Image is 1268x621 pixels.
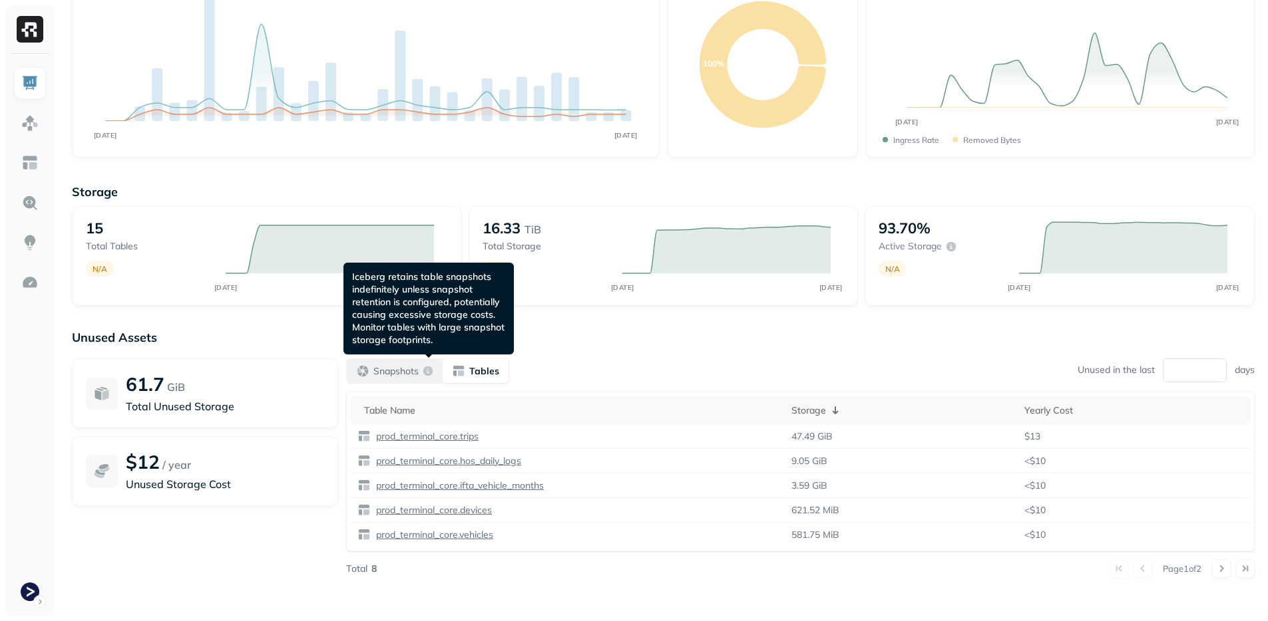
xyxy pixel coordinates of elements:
[126,372,164,396] p: 61.7
[1163,562,1201,574] p: Page 1 of 2
[17,16,43,43] img: Ryft
[1024,504,1243,517] p: <$10
[895,118,918,126] tspan: [DATE]
[614,131,638,139] tspan: [DATE]
[72,184,1255,199] p: Storage
[373,365,419,378] p: Snapshots
[963,135,1021,145] p: Removed bytes
[373,430,479,443] p: prod_terminal_core.trips
[371,430,479,443] a: prod_terminal_core.trips
[371,529,493,541] a: prod_terminal_core.vehicles
[483,219,521,237] p: 16.33
[525,221,541,237] p: TiB
[72,330,1255,345] p: Unused Assets
[791,529,839,541] p: 581.75 MiB
[1007,283,1030,292] tspan: [DATE]
[86,219,103,237] p: 15
[610,283,634,292] tspan: [DATE]
[1215,283,1239,292] tspan: [DATE]
[371,504,492,517] a: prod_terminal_core.devices
[346,562,367,575] p: Total
[791,504,839,517] p: 621.52 MiB
[373,504,492,517] p: prod_terminal_core.devices
[357,454,371,467] img: table
[21,274,39,291] img: Optimization
[791,402,1010,418] div: Storage
[214,283,238,292] tspan: [DATE]
[357,528,371,541] img: table
[357,503,371,517] img: table
[371,562,377,575] p: 8
[21,194,39,211] img: Query Explorer
[364,404,778,417] div: Table Name
[162,457,191,473] p: / year
[21,154,39,172] img: Asset Explorer
[373,529,493,541] p: prod_terminal_core.vehicles
[373,479,544,492] p: prod_terminal_core.ifta_vehicle_months
[1235,364,1255,376] p: days
[86,240,212,253] p: Total tables
[343,263,514,354] div: Iceberg retains table snapshots indefinitely unless snapshot retention is configured, potentially...
[1024,529,1243,541] p: <$10
[893,135,939,145] p: Ingress Rate
[791,479,827,492] p: 3.59 GiB
[126,450,160,473] p: $12
[791,430,833,443] p: 47.49 GiB
[885,264,900,274] p: N/A
[21,234,39,251] img: Insights
[1215,118,1239,126] tspan: [DATE]
[819,283,842,292] tspan: [DATE]
[1024,430,1243,443] p: $13
[483,240,609,253] p: Total storage
[21,74,39,92] img: Dashboard
[373,455,521,467] p: prod_terminal_core.hos_daily_logs
[93,264,107,274] p: N/A
[357,430,371,443] img: table
[702,59,724,68] text: 100%
[1024,404,1243,417] div: Yearly Cost
[879,219,931,237] p: 93.70%
[1024,479,1243,492] p: <$10
[1024,455,1243,467] p: <$10
[371,455,521,467] a: prod_terminal_core.hos_daily_logs
[1078,364,1155,376] p: Unused in the last
[126,398,324,414] p: Total Unused Storage
[21,114,39,132] img: Assets
[357,479,371,492] img: table
[21,582,39,601] img: Terminal
[167,379,185,395] p: GiB
[879,240,942,253] p: Active storage
[791,455,827,467] p: 9.05 GiB
[371,479,544,492] a: prod_terminal_core.ifta_vehicle_months
[94,131,117,139] tspan: [DATE]
[126,476,324,492] p: Unused Storage Cost
[469,365,499,378] p: Tables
